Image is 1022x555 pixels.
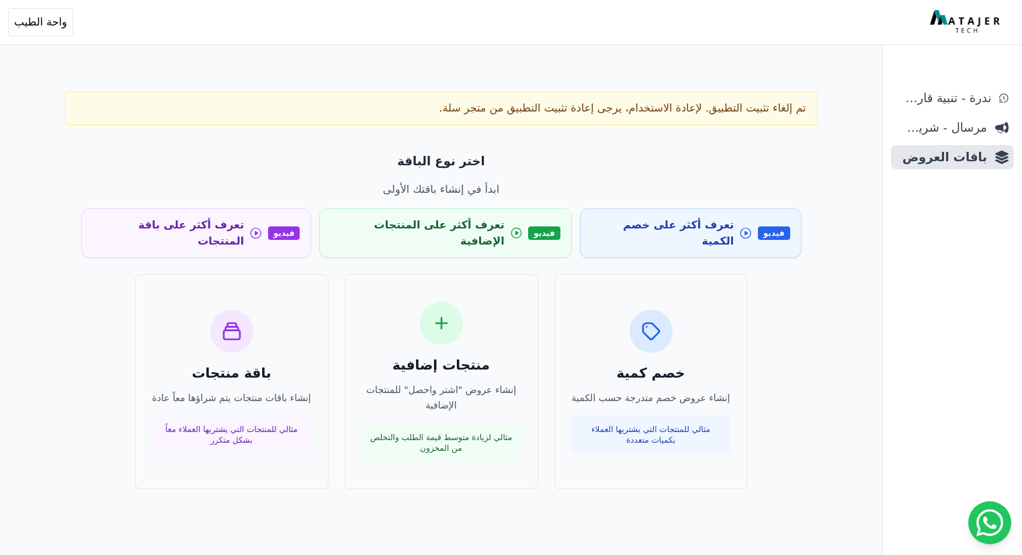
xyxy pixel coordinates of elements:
[160,424,304,445] p: مثالي للمنتجات التي يشتريها العملاء معاً بشكل متكرر
[591,217,734,249] span: تعرف أكثر على خصم الكمية
[896,89,991,108] span: ندرة - تنبية قارب علي النفاذ
[571,390,731,406] p: إنشاء عروض خصم متدرجة حسب الكمية
[579,424,723,445] p: مثالي للمنتجات التي يشتريها العملاء بكميات متعددة
[930,10,1003,34] img: MatajerTech Logo
[361,382,521,413] p: إنشاء عروض "اشتر واحصل" للمنتجات الإضافية
[528,226,560,240] span: فيديو
[896,148,987,167] span: باقات العروض
[896,118,987,137] span: مرسال - شريط دعاية
[65,91,818,125] div: تم إلغاء تثبيت التطبيق. لإعادة الاستخدام، يرجى إعادة تثبيت التطبيق من متجر سلة.
[8,8,73,36] button: واحة الطيب
[93,217,245,249] span: تعرف أكثر على باقة المنتجات
[81,152,802,171] p: اختر نوع الباقة
[81,208,312,258] a: فيديو تعرف أكثر على باقة المنتجات
[361,355,521,374] h3: منتجات إضافية
[14,14,67,30] span: واحة الطيب
[152,364,312,382] h3: باقة منتجات
[580,208,802,258] a: فيديو تعرف أكثر على خصم الكمية
[571,364,731,382] h3: خصم كمية
[152,390,312,406] p: إنشاء باقات منتجات يتم شراؤها معاً عادة
[331,217,504,249] span: تعرف أكثر على المنتجات الإضافية
[81,181,802,198] p: ابدأ في إنشاء باقتك الأولى
[758,226,790,240] span: فيديو
[319,208,572,258] a: فيديو تعرف أكثر على المنتجات الإضافية
[370,432,513,454] p: مثالي لزيادة متوسط قيمة الطلب والتخلص من المخزون
[268,226,300,240] span: فيديو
